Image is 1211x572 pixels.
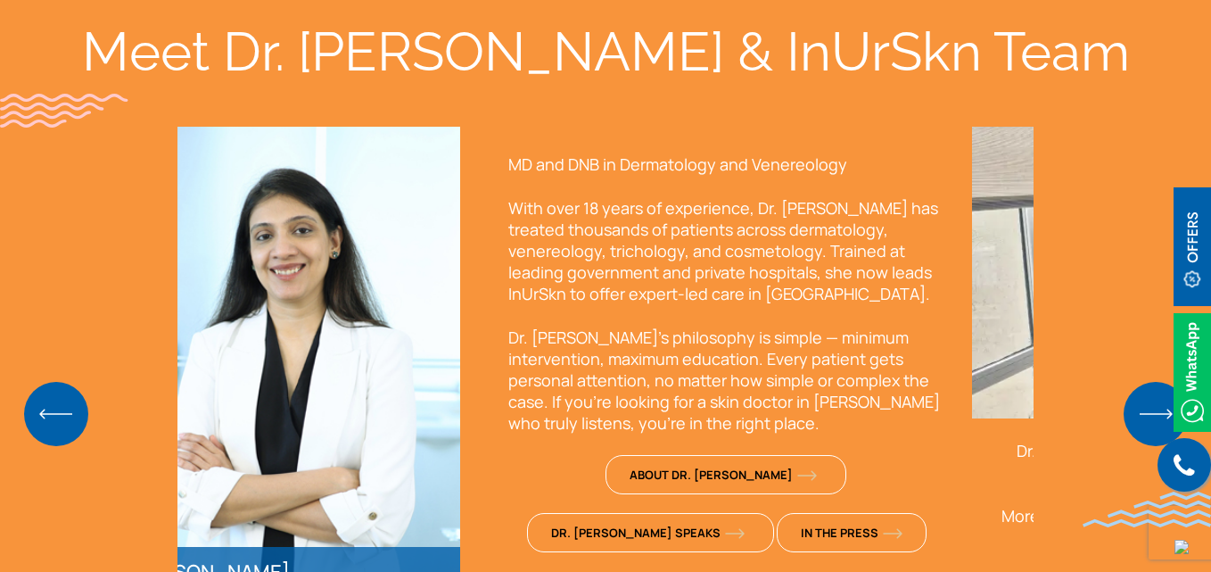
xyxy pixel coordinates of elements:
div: Meet Dr. [PERSON_NAME] & InUrSkn Team [35,20,1176,84]
img: orange-arrow [797,470,817,481]
a: Dr. [PERSON_NAME] Speaksorange-arrow [527,513,774,552]
div: Previous slide [44,394,68,434]
span: In The Press [801,525,902,541]
img: orange-arrow [883,528,902,539]
a: About Dr. [PERSON_NAME]orange-arrow [605,455,846,494]
p: With over 18 years of experience, Dr. [PERSON_NAME] has treated thousands of patients across derm... [508,197,945,304]
img: orange-arrow [725,528,745,539]
img: BluePrevArrow [24,382,88,446]
img: up-blue-arrow.svg [1174,540,1189,554]
img: bluewave [1083,492,1211,527]
span: About Dr. [PERSON_NAME] [630,467,817,483]
img: BlueNextArrow [1124,382,1188,446]
img: Whatsappicon [1174,313,1211,432]
p: MD and DNB in Dermatology and Venereology [508,153,945,175]
img: offerBt [1174,187,1211,306]
p: Dr. [PERSON_NAME]’s philosophy is simple — minimum intervention, maximum education. Every patient... [508,327,945,434]
div: Next slide [1143,394,1167,434]
span: Dr. [PERSON_NAME] Speaks [551,525,745,541]
a: In The Pressorange-arrow [777,513,927,552]
a: Whatsappicon [1174,361,1211,380]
